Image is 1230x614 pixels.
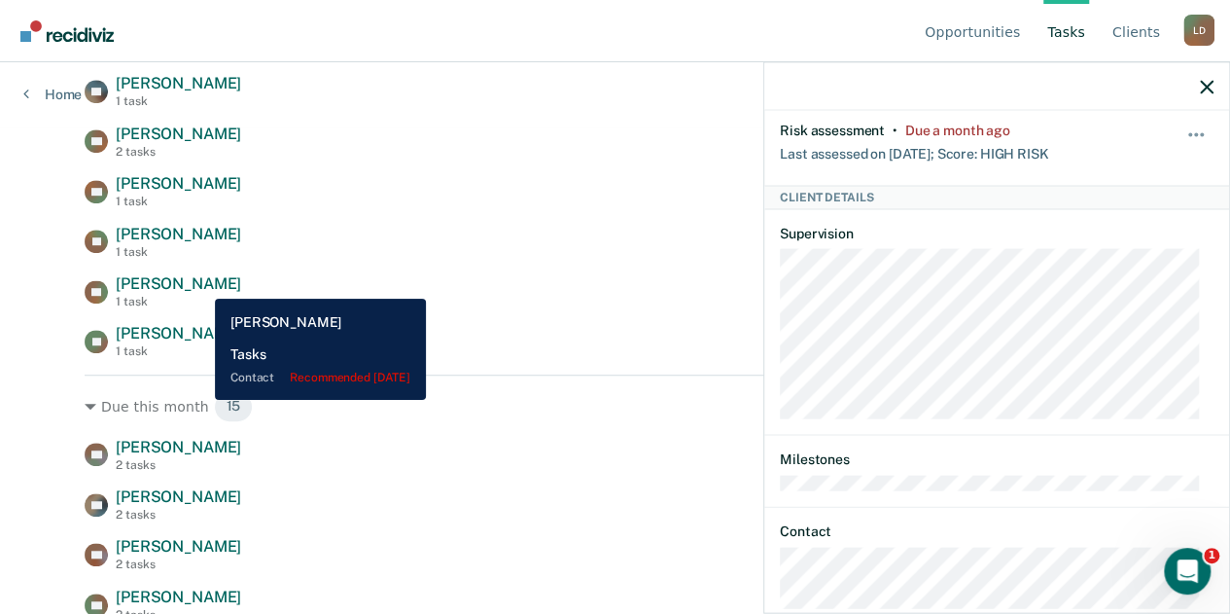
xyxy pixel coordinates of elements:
img: Recidiviz [20,20,114,42]
span: 15 [214,391,254,422]
div: 1 task [116,195,241,208]
span: 1 [1204,548,1219,563]
div: 1 task [116,295,241,308]
div: Last assessed on [DATE]; Score: HIGH RISK [780,138,1048,163]
span: [PERSON_NAME] [116,225,241,243]
div: L D [1183,15,1214,46]
span: [PERSON_NAME] [116,274,241,293]
span: [PERSON_NAME] [116,125,241,143]
span: [PERSON_NAME] [116,174,241,193]
div: Client Details [764,186,1229,209]
span: [PERSON_NAME] [116,438,241,456]
span: [PERSON_NAME] [116,537,241,556]
dt: Supervision [780,225,1213,241]
button: Profile dropdown button [1183,15,1214,46]
dt: Milestones [780,451,1213,467]
a: Home [23,86,82,103]
span: [PERSON_NAME] [116,588,241,606]
dt: Contact [780,524,1213,540]
div: 1 task [116,245,241,259]
span: [PERSON_NAME] [116,324,241,343]
div: 1 task [116,344,241,358]
div: 2 tasks [116,145,241,159]
div: Due a month ago [905,122,1010,138]
div: 2 tasks [116,458,241,472]
div: • [893,122,897,138]
span: [PERSON_NAME] [116,74,241,92]
iframe: Intercom live chat [1164,548,1211,595]
span: [PERSON_NAME] [116,488,241,506]
div: Due this month [85,391,1145,422]
div: 2 tasks [116,558,241,571]
div: 2 tasks [116,508,241,522]
div: 1 task [116,94,241,108]
div: Risk assessment [780,122,885,138]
